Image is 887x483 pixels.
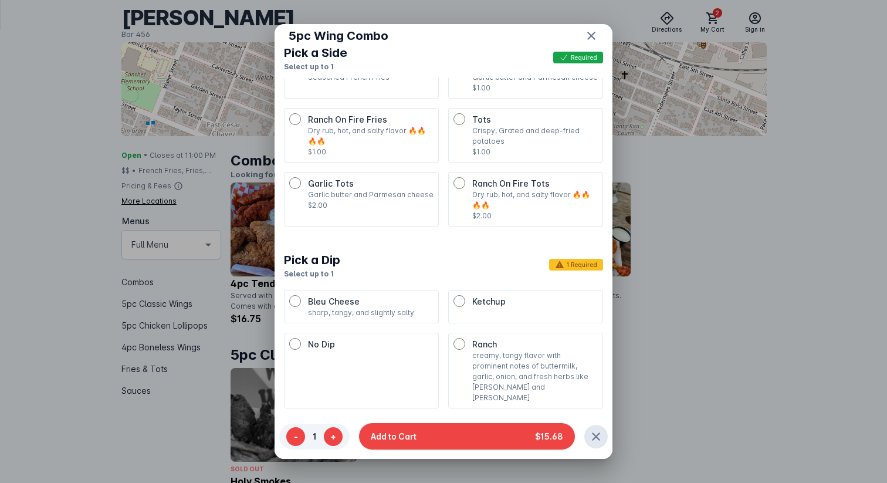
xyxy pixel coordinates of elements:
[308,200,434,211] p: $2.00
[289,27,388,45] span: 5pc Wing Combo
[472,114,491,124] span: Tots
[472,190,598,211] p: Dry rub, hot, and salty flavor 🔥🔥🔥🔥
[308,339,335,349] span: No Dip
[286,427,305,445] button: -
[308,308,434,318] p: sharp, tangy, and slightly salty
[308,147,434,157] p: $1.00
[472,83,598,93] p: $1.00
[472,126,598,147] p: Crispy, Grated and deep-fried potatoes
[308,178,354,188] span: Garlic Tots
[553,52,603,63] span: Required
[324,427,343,445] button: +
[359,423,575,450] button: Add to Cart$15.68
[371,430,417,443] span: Add to Cart
[284,251,340,269] div: Pick a Dip
[535,430,563,443] span: $15.68
[549,259,603,271] span: 1 Required
[305,430,324,443] span: 1
[308,190,434,200] p: Garlic butter and Parmesan cheese
[472,296,506,306] span: Ketchup
[284,44,347,62] div: Pick a Side
[308,114,387,124] span: Ranch On Fire Fries
[472,147,598,157] p: $1.00
[472,350,598,403] p: creamy, tangy flavor with prominent notes of buttermilk, garlic, onion, and fresh herbs like [PER...
[308,296,360,306] span: Bleu Cheese
[284,62,347,72] p: Select up to 1
[284,269,340,279] p: Select up to 1
[308,126,434,147] p: Dry rub, hot, and salty flavor 🔥🔥🔥🔥
[472,339,497,349] span: Ranch
[472,211,598,221] p: $2.00
[472,178,550,188] span: Ranch On Fire Tots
